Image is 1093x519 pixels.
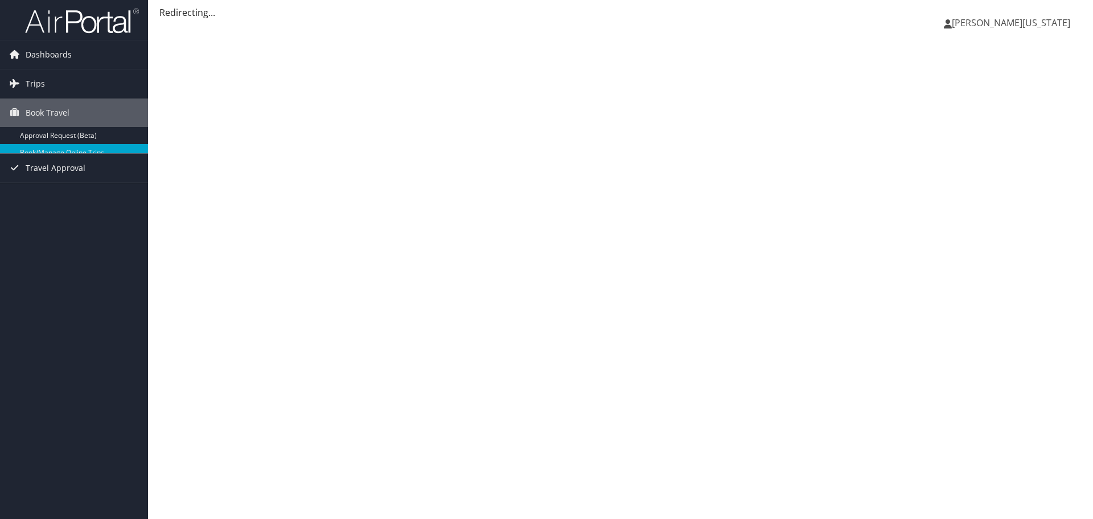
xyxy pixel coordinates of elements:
[26,99,69,127] span: Book Travel
[952,17,1070,29] span: [PERSON_NAME][US_STATE]
[26,154,85,182] span: Travel Approval
[25,7,139,34] img: airportal-logo.png
[26,40,72,69] span: Dashboards
[944,6,1082,40] a: [PERSON_NAME][US_STATE]
[159,6,1082,19] div: Redirecting...
[26,70,45,98] span: Trips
